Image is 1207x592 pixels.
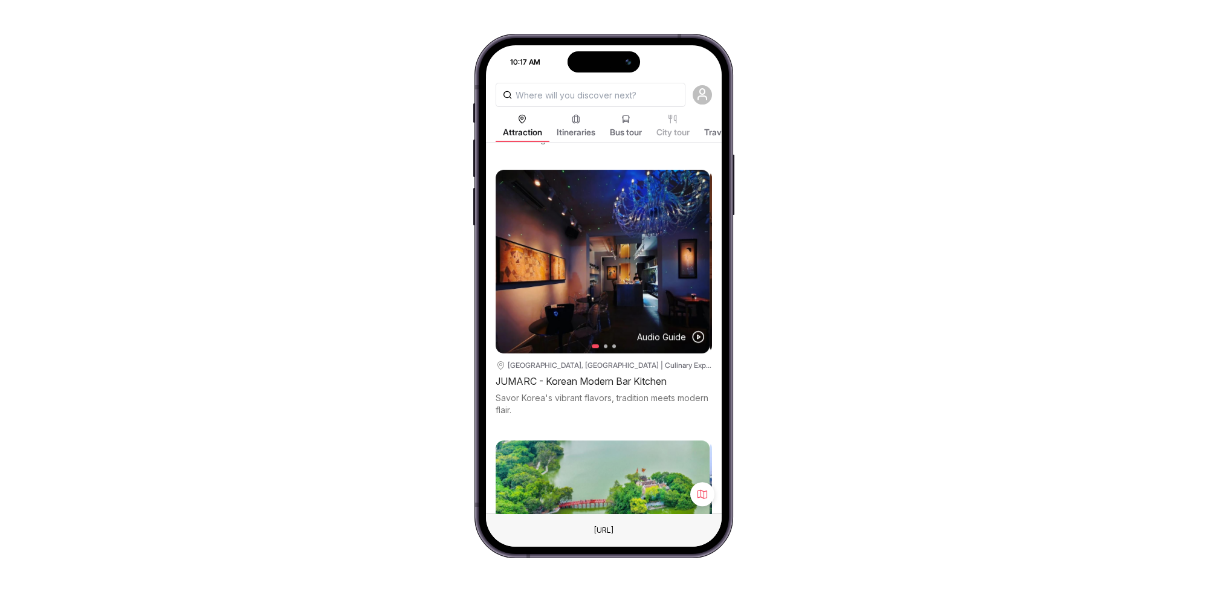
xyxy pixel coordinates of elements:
div: [GEOGRAPHIC_DATA], [GEOGRAPHIC_DATA] | Culinary Experiences [508,361,712,370]
div: This is a fake element. To change the URL just use the Browser text field on the top. [584,523,623,538]
div: 10:17 AM [487,57,548,68]
img: https://cdn3.clik.vn/clikhub/prod/storage/FGY2PVW92PU7/JUMARC__4__W4F2PVW92PU7_large.jpg [496,170,710,353]
span: Attraction [503,126,542,138]
span: City tour [656,126,690,138]
span: Itineraries [557,126,595,138]
input: Where will you discover next? [496,83,685,107]
button: 3 [612,344,616,348]
button: 1 [592,344,599,348]
span: Travel Blog [704,126,747,138]
button: 2 [604,344,607,348]
div: JUMARC - Korean Modern Bar Kitchen [496,373,712,390]
div: Savor Korea's vibrant flavors, tradition meets modern flair. [496,392,712,416]
button: Audio Guide [636,330,706,344]
span: Audio Guide [637,330,686,344]
span: Bus tour [610,126,642,138]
